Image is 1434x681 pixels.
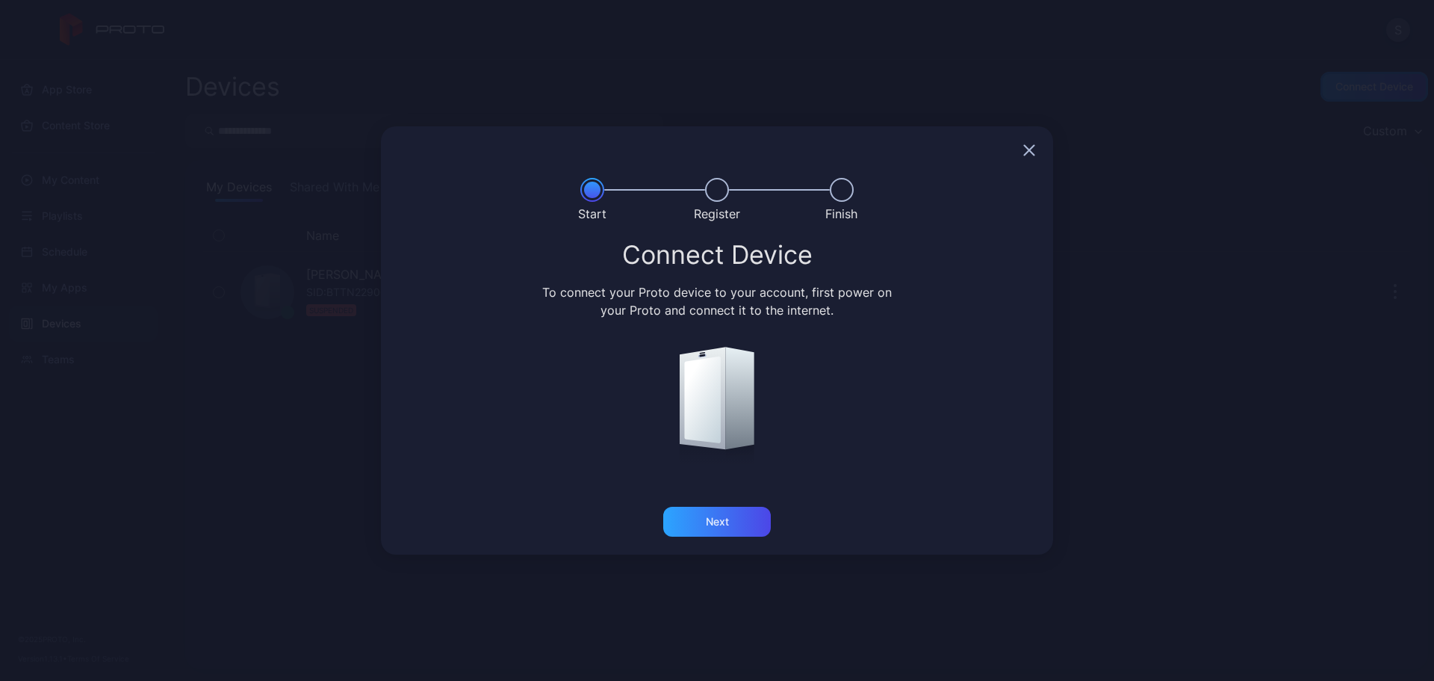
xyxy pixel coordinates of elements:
div: Connect Device [399,241,1035,268]
div: To connect your Proto device to your account, first power on your Proto and connect it to the int... [540,283,895,319]
button: Next [663,507,771,537]
div: Start [578,205,606,223]
div: Finish [825,205,857,223]
div: Next [706,516,729,528]
div: Register [694,205,740,223]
